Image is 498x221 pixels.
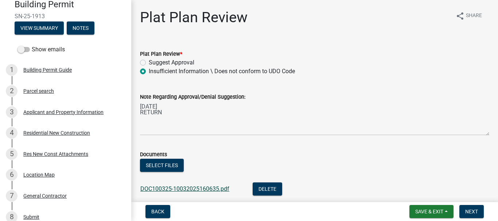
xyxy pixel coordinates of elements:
[140,185,229,192] a: DOC100325-10032025160635.pdf
[23,67,72,72] div: Building Permit Guide
[6,148,17,160] div: 5
[140,159,184,172] button: Select files
[466,12,482,20] span: Share
[140,152,167,157] label: Documents
[149,58,194,67] label: Suggest Approval
[140,52,182,57] label: Plat Plan Review
[415,209,443,214] span: Save & Exit
[15,25,64,31] wm-modal-confirm: Summary
[140,9,248,26] h1: Plat Plan Review
[23,172,55,177] div: Location Map
[253,182,282,196] button: Delete
[450,9,488,23] button: shareShare
[456,12,464,20] i: share
[253,186,282,193] wm-modal-confirm: Delete Document
[6,127,17,139] div: 4
[140,95,245,100] label: Note Regarding Approval/Denial Suggestion:
[23,214,39,220] div: Submit
[6,85,17,97] div: 2
[23,88,54,94] div: Parcel search
[6,169,17,181] div: 6
[6,190,17,202] div: 7
[459,205,484,218] button: Next
[23,130,90,135] div: Residential New Construction
[23,110,104,115] div: Applicant and Property Information
[149,67,295,76] label: Insufficient Information \ Does not conform to UDO Code
[145,205,170,218] button: Back
[465,209,478,214] span: Next
[151,209,164,214] span: Back
[67,21,94,35] button: Notes
[17,45,65,54] label: Show emails
[67,25,94,31] wm-modal-confirm: Notes
[23,151,88,157] div: Res New Const Attachments
[15,21,64,35] button: View Summary
[409,205,454,218] button: Save & Exit
[23,193,67,198] div: General Contractor
[6,106,17,118] div: 3
[15,13,117,20] span: SN-25-1913
[6,64,17,76] div: 1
